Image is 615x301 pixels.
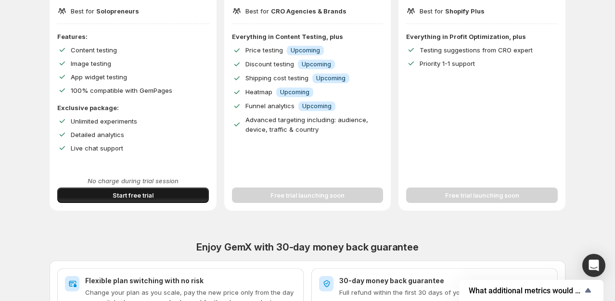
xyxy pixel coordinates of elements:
span: Upcoming [291,47,320,54]
p: Features: [57,32,209,41]
span: Solopreneurs [96,7,139,15]
span: Price testing [245,46,283,54]
button: Show survey - What additional metrics would you like to include in the report? [469,285,594,296]
span: Content testing [71,46,117,54]
h2: 30-day money back guarantee [339,276,550,286]
span: Advanced targeting including: audience, device, traffic & country [245,116,368,133]
p: Best for [420,6,485,16]
p: Best for [245,6,346,16]
span: App widget testing [71,73,127,81]
span: Detailed analytics [71,131,124,138]
div: Open Intercom Messenger [582,254,605,277]
span: Upcoming [302,61,331,68]
h2: Enjoy GemX with 30-day money back guarantee [50,241,565,253]
span: Discount testing [245,60,294,68]
span: Unlimited experiments [71,117,137,125]
p: Everything in Content Testing, plus [232,32,384,41]
span: Upcoming [280,88,309,96]
p: Full refund within the first 30 days of your first purchase. [339,288,550,297]
button: Start free trial [57,188,209,203]
span: Funnel analytics [245,102,295,110]
span: Start free trial [113,190,154,200]
span: Upcoming [302,102,332,110]
span: Shipping cost testing [245,74,308,82]
span: Upcoming [316,75,346,82]
h2: Flexible plan switching with no risk [85,276,296,286]
span: Testing suggestions from CRO expert [420,46,533,54]
span: 100% compatible with GemPages [71,87,172,94]
span: Live chat support [71,144,123,152]
p: Best for [71,6,139,16]
span: Image testing [71,60,111,67]
p: Everything in Profit Optimization, plus [406,32,558,41]
p: No charge during trial session [57,176,209,186]
p: Exclusive package: [57,103,209,113]
span: CRO Agencies & Brands [271,7,346,15]
span: What additional metrics would you like to include in the report? [469,286,582,295]
span: Heatmap [245,88,272,96]
span: Shopify Plus [445,7,485,15]
span: Priority 1-1 support [420,60,475,67]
